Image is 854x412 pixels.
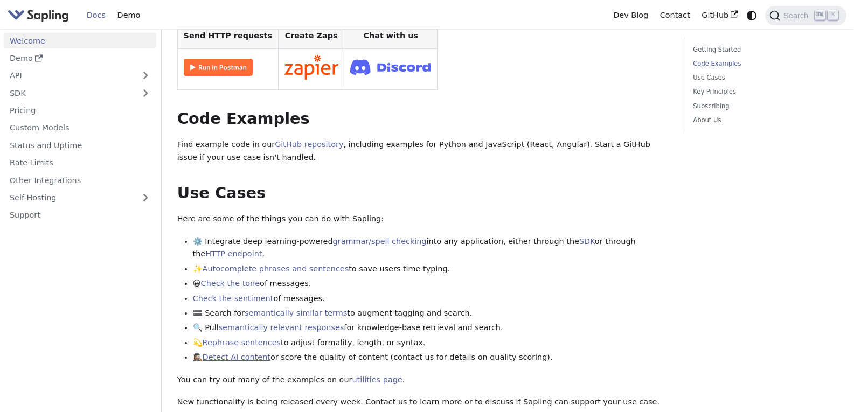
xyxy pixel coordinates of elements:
li: 🕵🏽‍♀️ or score the quality of content (contact us for details on quality scoring). [193,351,670,364]
a: SDK [4,85,135,101]
a: Subscribing [693,101,835,111]
a: Status and Uptime [4,137,156,153]
li: 😀 of messages. [193,277,670,290]
a: Pricing [4,103,156,118]
button: Switch between dark and light mode (currently system mode) [744,8,760,23]
img: Sapling.ai [8,8,69,23]
a: GitHub [696,7,744,24]
kbd: K [828,10,838,20]
a: Autocomplete phrases and sentences [203,264,349,273]
button: Expand sidebar category 'SDK' [135,85,156,101]
a: API [4,68,135,83]
a: Self-Hosting [4,190,156,206]
a: Getting Started [693,45,835,55]
li: of messages. [193,292,670,305]
a: Dev Blog [607,7,654,24]
a: Docs [81,7,112,24]
li: 🔍 Pull for knowledge-base retrieval and search. [193,322,670,334]
th: Create Zaps [278,23,344,48]
a: utilities page [352,375,402,384]
a: grammar/spell checking [333,237,427,246]
a: Key Principles [693,87,835,97]
li: ✨ to save users time typing. [193,263,670,276]
a: Use Cases [693,73,835,83]
a: Rate Limits [4,155,156,171]
a: Check the sentiment [193,294,274,303]
li: ⚙️ Integrate deep learning-powered into any application, either through the or through the . [193,235,670,261]
h2: Code Examples [177,109,669,129]
a: Contact [654,7,696,24]
a: About Us [693,115,835,125]
a: SDK [579,237,595,246]
a: Code Examples [693,59,835,69]
p: You can try out many of the examples on our . [177,374,669,387]
a: Welcome [4,33,156,48]
a: HTTP endpoint [205,249,262,258]
button: Expand sidebar category 'API' [135,68,156,83]
a: Detect AI content [203,353,270,361]
a: GitHub repository [275,140,343,149]
p: Here are some of the things you can do with Sapling: [177,213,669,226]
button: Search (Ctrl+K) [765,6,846,25]
p: Find example code in our , including examples for Python and JavaScript (React, Angular). Start a... [177,138,669,164]
a: Support [4,207,156,223]
a: Custom Models [4,120,156,136]
a: Other Integrations [4,172,156,188]
a: Check the tone [201,279,260,288]
a: Demo [112,7,146,24]
th: Send HTTP requests [177,23,278,48]
img: Run in Postman [184,59,253,76]
h2: Use Cases [177,184,669,203]
a: Demo [4,51,156,66]
p: New functionality is being released every week. Contact us to learn more or to discuss if Sapling... [177,396,669,409]
img: Join Discord [350,56,431,78]
span: Search [780,11,815,20]
a: semantically similar terms [245,309,347,317]
a: Sapling.ai [8,8,73,23]
li: 💫 to adjust formality, length, or syntax. [193,337,670,350]
th: Chat with us [344,23,438,48]
a: semantically relevant responses [219,323,344,332]
img: Connect in Zapier [284,55,338,80]
a: Rephrase sentences [203,338,281,347]
li: 🟰 Search for to augment tagging and search. [193,307,670,320]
